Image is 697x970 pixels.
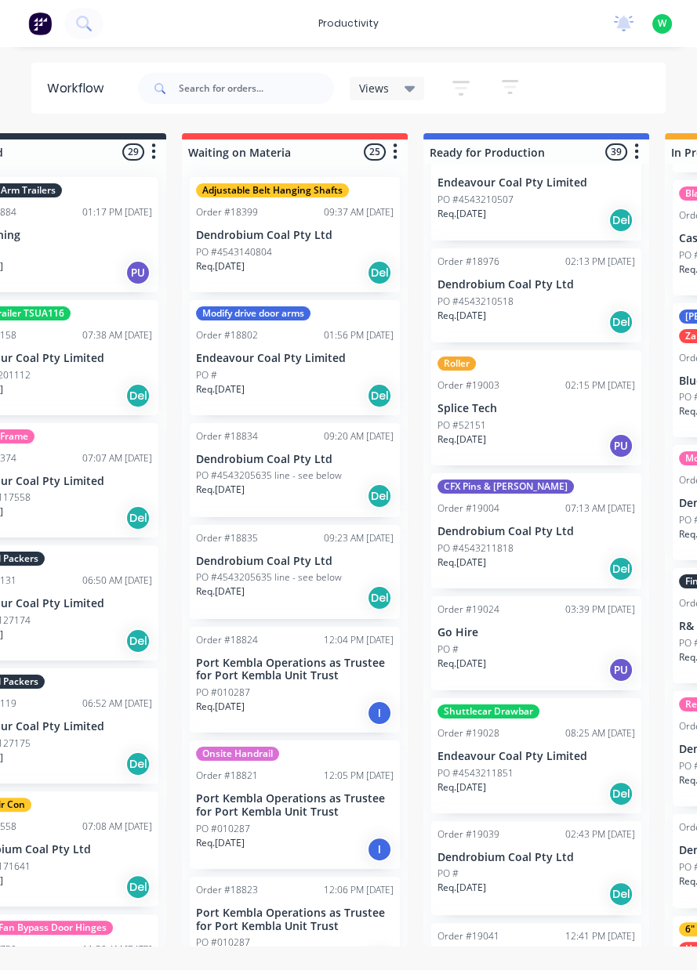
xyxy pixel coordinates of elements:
div: Roller [437,357,476,371]
div: Order #1883409:20 AM [DATE]Dendrobium Coal Pty LtdPO #4543205635 line - see belowReq.[DATE]Del [190,423,400,517]
p: PO # [437,642,459,657]
p: Go Hire [437,626,635,639]
span: Views [359,80,389,96]
div: productivity [310,12,387,35]
div: PU [125,260,151,285]
div: 12:04 PM [DATE] [324,633,394,647]
div: 02:43 PM [DATE] [565,827,635,842]
div: 07:08 AM [DATE] [82,820,152,834]
p: PO # [196,368,217,382]
div: Del [367,260,392,285]
p: Dendrobium Coal Pty Ltd [196,555,394,568]
div: Adjustable Belt Hanging Shafts [196,183,349,197]
div: Del [608,309,633,335]
div: Order #1897501:56 PM [DATE]Endeavour Coal Pty LimitedPO #4543210507Req.[DATE]Del [431,147,641,241]
div: Shuttlecar Drawbar [437,704,539,718]
p: Req. [DATE] [437,309,486,323]
p: PO #4543211851 [437,766,514,780]
div: 12:05 PM [DATE] [324,769,394,783]
p: Req. [DATE] [196,483,245,497]
div: Del [608,208,633,233]
div: 09:37 AM [DATE] [324,205,394,219]
div: Order #18824 [196,633,258,647]
p: PO #4543205635 line - see below [196,570,342,585]
div: 09:23 AM [DATE] [324,531,394,545]
div: Del [125,628,151,653]
p: PO #4543211818 [437,541,514,556]
div: Order #19028 [437,726,499,740]
div: Order #18823 [196,883,258,897]
div: 12:06 PM [DATE] [324,883,394,897]
div: PU [608,433,633,458]
p: Req. [DATE] [437,433,486,447]
div: Order #18821 [196,769,258,783]
div: 07:07 AM [DATE] [82,451,152,465]
div: 02:13 PM [DATE] [565,255,635,269]
div: 07:13 AM [DATE] [565,501,635,516]
div: 01:56 PM [DATE] [324,328,394,342]
div: Order #19003 [437,378,499,393]
div: Order #1883509:23 AM [DATE]Dendrobium Coal Pty LtdPO #4543205635 line - see belowReq.[DATE]Del [190,525,400,619]
div: Onsite HandrailOrder #1882112:05 PM [DATE]Port Kembla Operations as Trustee for Port Kembla Unit ... [190,740,400,869]
div: 03:39 PM [DATE] [565,603,635,617]
div: 06:52 AM [DATE] [82,697,152,711]
p: PO #010287 [196,936,250,950]
span: W [658,16,666,31]
p: PO #4543205635 line - see below [196,469,342,483]
div: I [367,837,392,862]
div: 11:30 AM [DATE] [82,943,152,957]
div: Order #1882412:04 PM [DATE]Port Kembla Operations as Trustee for Port Kembla Unit TrustPO #010287... [190,627,400,733]
p: PO #4543210518 [437,295,514,309]
div: Del [367,585,392,610]
div: Order #19024 [437,603,499,617]
div: RollerOrder #1900302:15 PM [DATE]Splice TechPO #52151Req.[DATE]PU [431,350,641,465]
p: Req. [DATE] [196,382,245,396]
div: 06:50 AM [DATE] [82,574,152,588]
p: PO #010287 [196,822,250,836]
div: Del [125,505,151,530]
div: Onsite Handrail [196,747,279,761]
div: Order #19039 [437,827,499,842]
input: Search for orders... [179,73,334,104]
div: Order #1897602:13 PM [DATE]Dendrobium Coal Pty LtdPO #4543210518Req.[DATE]Del [431,248,641,342]
div: Order #18802 [196,328,258,342]
div: CFX Pins & [PERSON_NAME] [437,480,574,494]
div: I [367,700,392,726]
p: PO #4543210507 [437,193,514,207]
p: Dendrobium Coal Pty Ltd [437,851,635,864]
div: Modify drive door arms [196,306,310,320]
div: Del [125,751,151,776]
p: Req. [DATE] [437,207,486,221]
div: Order #18976 [437,255,499,269]
img: Factory [28,12,52,35]
div: 08:25 AM [DATE] [565,726,635,740]
p: Endeavour Coal Pty Limited [437,176,635,190]
p: Port Kembla Operations as Trustee for Port Kembla Unit Trust [196,907,394,933]
div: Del [125,383,151,408]
div: Order #19004 [437,501,499,516]
div: Del [608,781,633,806]
p: PO #4543140804 [196,245,272,259]
p: Endeavour Coal Pty Limited [196,352,394,365]
p: Dendrobium Coal Pty Ltd [437,525,635,538]
div: Order #1902403:39 PM [DATE]Go HirePO #Req.[DATE]PU [431,596,641,690]
div: 12:41 PM [DATE] [565,929,635,943]
p: Dendrobium Coal Pty Ltd [196,453,394,466]
div: Order #18834 [196,429,258,443]
div: PU [608,657,633,682]
p: Req. [DATE] [437,881,486,895]
div: 02:15 PM [DATE] [565,378,635,393]
p: Req. [DATE] [437,657,486,671]
div: Del [367,383,392,408]
p: PO #010287 [196,686,250,700]
p: PO # [437,867,459,881]
p: Port Kembla Operations as Trustee for Port Kembla Unit Trust [196,792,394,819]
p: Req. [DATE] [196,585,245,599]
div: 09:20 AM [DATE] [324,429,394,443]
p: PO #52151 [437,418,486,433]
div: Order #19041 [437,929,499,943]
div: Del [608,556,633,581]
p: Req. [DATE] [196,836,245,850]
div: Modify drive door armsOrder #1880201:56 PM [DATE]Endeavour Coal Pty LimitedPO #Req.[DATE]Del [190,300,400,415]
div: Order #1903902:43 PM [DATE]Dendrobium Coal Pty LtdPO #Req.[DATE]Del [431,821,641,915]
